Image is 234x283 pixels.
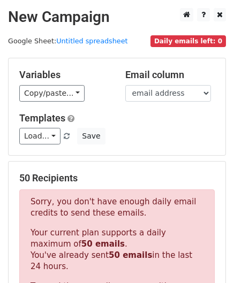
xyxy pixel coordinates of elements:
h5: 50 Recipients [19,172,215,184]
a: Daily emails left: 0 [150,37,226,45]
a: Templates [19,112,65,124]
a: Untitled spreadsheet [56,37,127,45]
span: Daily emails left: 0 [150,35,226,47]
h5: Email column [125,69,215,81]
p: Sorry, you don't have enough daily email credits to send these emails. [31,196,203,219]
strong: 50 emails [81,239,125,249]
small: Google Sheet: [8,37,128,45]
h2: New Campaign [8,8,226,26]
a: Load... [19,128,61,144]
button: Save [77,128,105,144]
a: Copy/paste... [19,85,85,102]
strong: 50 emails [109,250,152,260]
h5: Variables [19,69,109,81]
p: Your current plan supports a daily maximum of . You've already sent in the last 24 hours. [31,227,203,272]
